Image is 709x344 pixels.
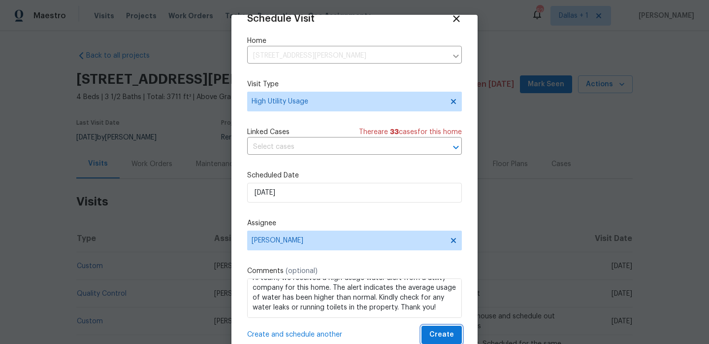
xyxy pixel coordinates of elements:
[247,139,434,155] input: Select cases
[247,218,462,228] label: Assignee
[247,330,342,340] span: Create and schedule another
[247,278,462,318] textarea: Hi team, we received a high-usage water alert from a utility company for this home. The alert ind...
[247,171,462,180] label: Scheduled Date
[359,127,462,137] span: There are case s for this home
[247,14,315,24] span: Schedule Visit
[247,127,290,137] span: Linked Cases
[247,48,447,64] input: Enter in an address
[421,326,462,344] button: Create
[247,266,462,276] label: Comments
[247,183,462,203] input: M/D/YYYY
[449,140,463,154] button: Open
[451,13,462,24] span: Close
[286,268,318,275] span: (optional)
[247,36,462,46] label: Home
[247,79,462,89] label: Visit Type
[429,329,454,341] span: Create
[252,237,445,244] span: [PERSON_NAME]
[390,129,399,136] span: 33
[252,97,443,106] span: High Utility Usage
